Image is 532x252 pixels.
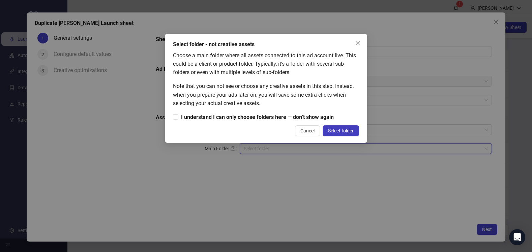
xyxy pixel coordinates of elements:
[173,82,359,107] div: Note that you can not see or choose any creative assets in this step. Instead, when you prepare y...
[295,125,320,136] button: Cancel
[178,113,336,121] span: I understand I can only choose folders here — don’t show again
[328,128,354,133] span: Select folder
[509,229,525,245] div: Open Intercom Messenger
[323,125,359,136] button: Select folder
[173,51,359,76] div: Choose a main folder where all assets connected to this ad account live. This could be a client o...
[300,128,315,133] span: Cancel
[173,40,359,49] div: Select folder - not creative assets
[355,40,360,46] span: close
[352,38,363,49] button: Close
